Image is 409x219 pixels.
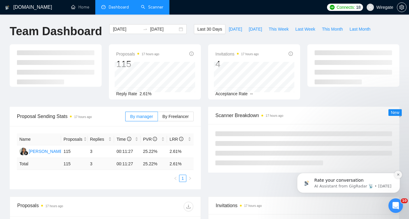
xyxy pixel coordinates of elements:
[74,115,92,119] time: 17 hours ago
[391,110,399,115] span: New
[90,136,107,143] span: Replies
[225,24,245,34] button: [DATE]
[289,52,293,56] span: info-circle
[186,175,194,182] li: Next Page
[24,151,28,155] img: gigradar-bm.png
[17,113,125,120] span: Proposal Sending Stats
[139,91,152,96] span: 2.61%
[61,145,88,158] td: 115
[9,38,112,58] div: message notification from AI Assistant from GigRadar 📡, 1d ago. Rate your conversation
[250,91,253,96] span: --
[172,175,179,182] button: left
[26,49,104,54] p: Message from AI Assistant from GigRadar 📡, sent 1d ago
[197,26,222,32] span: Last 30 Days
[167,158,194,170] td: 2.61 %
[141,145,167,158] td: 25.22%
[61,133,88,145] th: Proposals
[45,204,63,208] time: 17 hours ago
[349,26,370,32] span: Last Month
[142,52,159,56] time: 17 hours ago
[179,175,186,182] li: 1
[215,112,392,119] span: Scanner Breakdown
[319,24,346,34] button: This Month
[397,5,407,10] a: setting
[88,158,114,170] td: 3
[143,27,148,32] span: to
[249,26,262,32] span: [DATE]
[295,26,315,32] span: Last Week
[17,202,105,211] div: Proposals
[388,198,403,213] iframe: Intercom live chat
[106,36,114,44] button: Dismiss notification
[241,52,259,56] time: 17 hours ago
[397,2,407,12] button: setting
[113,26,140,32] input: Start date
[116,91,137,96] span: Reply Rate
[245,24,265,34] button: [DATE]
[215,58,259,70] div: 4
[127,137,131,141] span: info-circle
[179,175,186,182] a: 1
[215,50,259,58] span: Invitations
[71,5,89,10] a: homeHome
[26,43,76,48] span: Rate your conversation
[288,135,409,203] iframe: Intercom notifications message
[229,26,242,32] span: [DATE]
[330,5,335,10] img: upwork-logo.png
[141,5,163,10] a: searchScanner
[346,24,374,34] button: Last Month
[266,114,283,117] time: 17 hours ago
[29,148,64,155] div: [PERSON_NAME]
[172,175,179,182] li: Previous Page
[130,114,153,119] span: By manager
[19,149,64,153] a: GA[PERSON_NAME]
[88,133,114,145] th: Replies
[116,137,131,142] span: Time
[64,136,82,143] span: Proposals
[116,58,159,70] div: 115
[19,148,27,155] img: GA
[186,175,194,182] button: right
[14,44,23,53] img: Profile image for AI Assistant from GigRadar 📡
[194,24,225,34] button: Last 30 Days
[292,24,319,34] button: Last Week
[88,145,114,158] td: 3
[184,204,193,209] span: download
[401,198,408,203] span: 10
[368,5,372,9] span: user
[17,133,61,145] th: Name
[141,158,167,170] td: 25.22 %
[153,137,157,141] span: info-circle
[322,26,343,32] span: This Month
[265,24,292,34] button: This Week
[17,158,61,170] td: Total
[179,137,183,141] span: info-circle
[397,5,406,10] span: setting
[101,5,106,9] span: dashboard
[169,137,183,142] span: LRR
[143,137,157,142] span: PVR
[215,91,248,96] span: Acceptance Rate
[189,52,194,56] span: info-circle
[174,177,177,180] span: left
[109,5,129,10] span: Dashboard
[114,158,141,170] td: 00:11:27
[5,3,9,12] img: logo
[216,202,392,209] span: Invitations
[184,202,193,211] button: download
[244,204,262,207] time: 17 hours ago
[116,50,159,58] span: Proposals
[188,177,192,180] span: right
[356,4,361,11] span: 18
[150,26,178,32] input: End date
[167,145,194,158] td: 2.61%
[114,145,141,158] td: 00:11:27
[162,114,189,119] span: By Freelancer
[143,27,148,32] span: swap-right
[10,24,102,39] h1: Team Dashboard
[269,26,289,32] span: This Week
[61,158,88,170] td: 115
[337,4,355,11] span: Connects:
